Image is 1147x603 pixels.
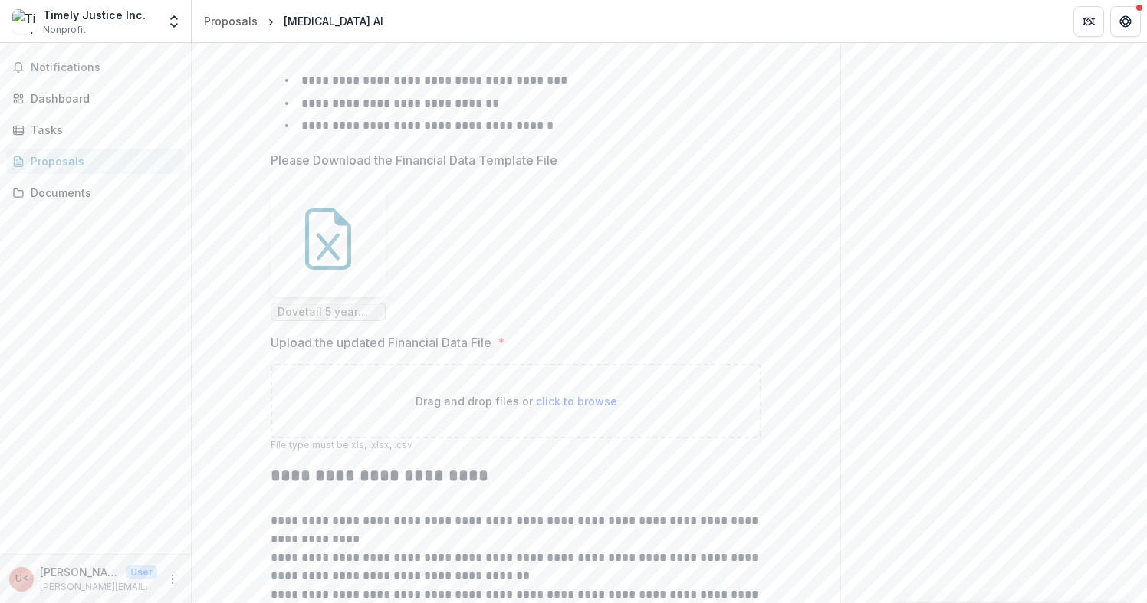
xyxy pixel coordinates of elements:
div: Timely Justice Inc. [43,7,146,23]
div: Dashboard [31,90,173,107]
a: Dashboard [6,86,185,111]
a: Documents [6,180,185,205]
div: Dovetail 5 year financial & KPIs reporting template_Jan 2025.xlsx [271,182,386,321]
span: Dovetail 5 year financial & KPIs reporting template_Jan 2025.xlsx [278,306,379,319]
nav: breadcrumb [198,10,389,32]
button: Get Help [1110,6,1141,37]
span: click to browse [536,395,617,408]
p: Please Download the Financial Data Template File [271,151,557,169]
a: Proposals [6,149,185,174]
p: File type must be .xls, .xlsx, .csv [271,438,761,452]
div: Tasks [31,122,173,138]
div: Documents [31,185,173,201]
a: Tasks [6,117,185,143]
button: Partners [1073,6,1104,37]
button: Open entity switcher [163,6,185,37]
div: Utkarsh Saxena <utkarsh@adalat.ai> [15,574,28,584]
div: Proposals [31,153,173,169]
span: Nonprofit [43,23,86,37]
button: More [163,570,182,588]
p: Drag and drop files or [416,393,617,409]
p: [PERSON_NAME] <[PERSON_NAME][EMAIL_ADDRESS][MEDICAL_DATA]> [40,564,120,580]
p: Upload the updated Financial Data File [271,333,491,352]
p: [PERSON_NAME][EMAIL_ADDRESS][MEDICAL_DATA] [40,580,157,594]
button: Notifications [6,55,185,80]
div: Proposals [204,13,258,29]
p: User [126,565,157,579]
a: Proposals [198,10,264,32]
img: Timely Justice Inc. [12,9,37,34]
span: Notifications [31,61,179,74]
div: [MEDICAL_DATA] AI [284,13,383,29]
